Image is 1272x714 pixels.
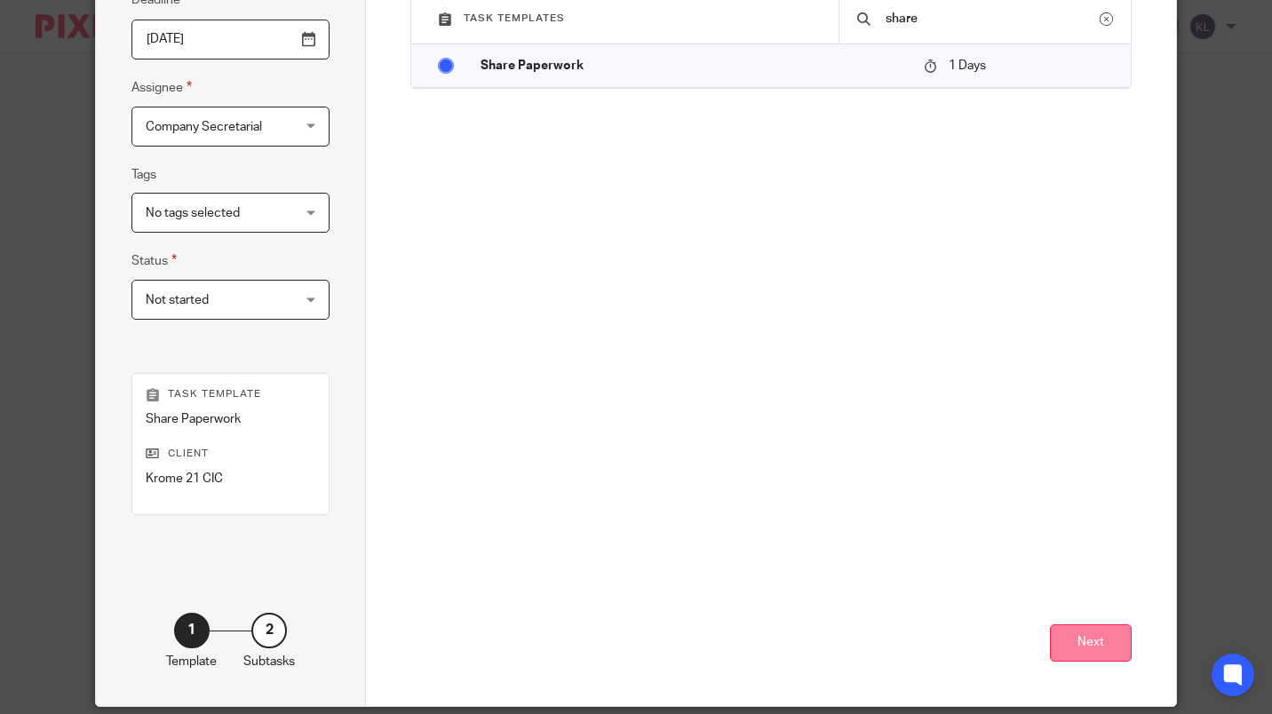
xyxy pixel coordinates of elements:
span: No tags selected [146,207,240,219]
p: Template [166,653,217,670]
span: Not started [146,294,209,306]
p: Client [146,447,315,461]
div: 2 [251,613,287,648]
label: Assignee [131,77,192,98]
span: Task templates [464,13,565,23]
span: Company Secretarial [146,121,262,133]
p: Subtasks [243,653,295,670]
button: Next [1050,624,1132,662]
input: Search... [884,9,1100,28]
p: Share Paperwork [146,410,315,428]
p: Task template [146,387,315,401]
input: Pick a date [131,20,330,59]
p: Share Paperwork [481,57,906,75]
span: 1 Days [949,59,986,72]
div: 1 [174,613,210,648]
label: Status [131,250,177,271]
p: Krome 21 CIC [146,470,315,488]
label: Tags [131,166,156,184]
